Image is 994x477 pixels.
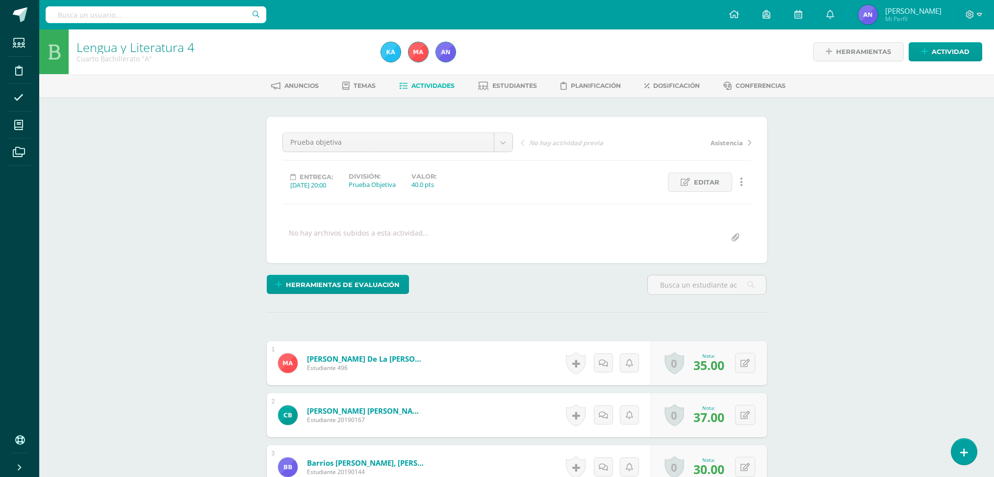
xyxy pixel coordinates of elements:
[290,181,333,189] div: [DATE] 20:00
[885,6,942,16] span: [PERSON_NAME]
[736,82,786,89] span: Conferencias
[408,42,428,62] img: 0183f867e09162c76e2065f19ee79ccf.png
[307,364,425,372] span: Estudiante 496
[284,82,319,89] span: Anuncios
[399,78,455,94] a: Actividades
[411,173,436,180] label: Valor:
[492,82,537,89] span: Estudiantes
[307,458,425,468] a: Barrios [PERSON_NAME], [PERSON_NAME]
[283,133,512,152] a: Prueba objetiva
[561,78,621,94] a: Planificación
[653,82,700,89] span: Dosificación
[349,180,396,189] div: Prueba Objetiva
[290,133,486,152] span: Prueba objetiva
[381,42,401,62] img: 258196113818b181416f1cb94741daed.png
[278,457,298,477] img: 75f0770f7da6a8fc783818a866aa3ce4.png
[278,405,298,425] img: 7410d2a5b27b14d0869c865bde79a656.png
[571,82,621,89] span: Planificación
[644,78,700,94] a: Dosificación
[76,40,369,54] h1: Lengua y Literatura 4
[636,137,751,147] a: Asistencia
[813,42,904,61] a: Herramientas
[693,456,724,463] div: Nota:
[664,404,684,426] a: 0
[411,180,436,189] div: 40.0 pts
[711,138,743,147] span: Asistencia
[354,82,376,89] span: Temas
[76,54,369,63] div: Cuarto Bachillerato 'A'
[300,173,333,181] span: Entrega:
[664,352,684,374] a: 0
[267,275,409,294] a: Herramientas de evaluación
[529,138,603,147] span: No hay actividad previa
[411,82,455,89] span: Actividades
[46,6,266,23] input: Busca un usuario...
[307,416,425,424] span: Estudiante 20190167
[723,78,786,94] a: Conferencias
[271,78,319,94] a: Anuncios
[436,42,456,62] img: dfc161cbb64dec876014c94b69ab9e1d.png
[307,468,425,476] span: Estudiante 20190144
[289,228,429,247] div: No hay archivos subidos a esta actividad...
[278,353,298,373] img: a692815e589c7424eb15d8531c3ca735.png
[694,173,719,191] span: Editar
[693,409,724,425] span: 37.00
[885,15,942,23] span: Mi Perfil
[932,43,969,61] span: Actividad
[909,42,982,61] a: Actividad
[307,406,425,416] a: [PERSON_NAME] [PERSON_NAME]
[858,5,878,25] img: dfc161cbb64dec876014c94b69ab9e1d.png
[693,352,724,359] div: Nota:
[76,39,194,55] a: Lengua y Literatura 4
[836,43,891,61] span: Herramientas
[648,275,766,294] input: Busca un estudiante aquí...
[349,173,396,180] label: División:
[342,78,376,94] a: Temas
[478,78,537,94] a: Estudiantes
[307,354,425,364] a: [PERSON_NAME] De La [PERSON_NAME] [PERSON_NAME]
[693,357,724,373] span: 35.00
[693,404,724,411] div: Nota:
[286,276,400,294] span: Herramientas de evaluación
